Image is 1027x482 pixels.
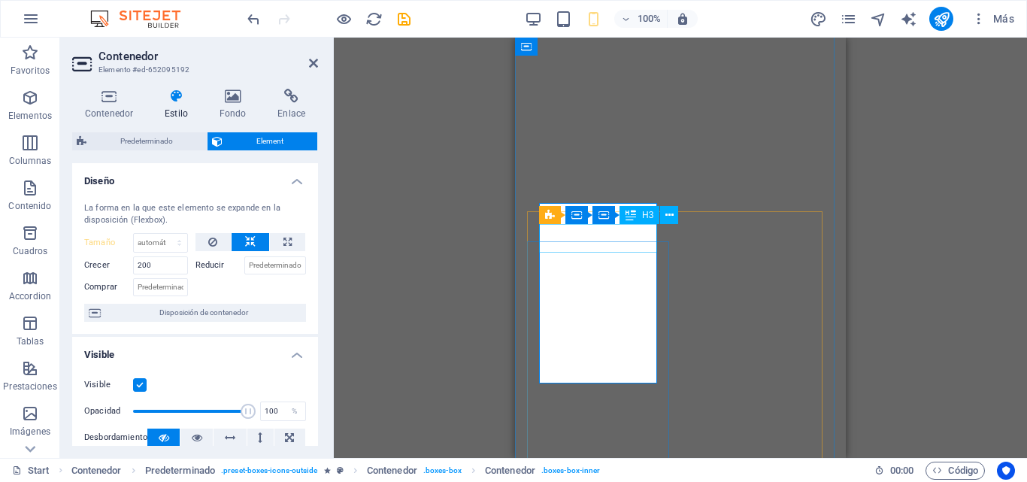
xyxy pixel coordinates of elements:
[395,11,413,28] i: Guardar (Ctrl+S)
[84,256,133,274] label: Crecer
[870,11,887,28] i: Navegador
[91,132,202,150] span: Predeterminado
[84,304,306,322] button: Disposición de contenedor
[9,290,51,302] p: Accordion
[367,462,417,480] span: Haz clic para seleccionar y doble clic para editar
[324,466,331,474] i: El elemento contiene una animación
[423,462,462,480] span: . boxes-box
[84,238,133,247] label: Tamaño
[874,462,914,480] h6: Tiempo de la sesión
[337,466,344,474] i: Este elemento es un preajuste personalizable
[899,10,917,28] button: text_generator
[8,200,51,212] p: Contenido
[13,245,48,257] p: Cuadros
[8,110,52,122] p: Elementos
[208,132,317,150] button: Element
[3,380,56,393] p: Prestaciones
[901,465,903,476] span: :
[84,278,133,296] label: Comprar
[72,132,207,150] button: Predeterminado
[133,278,188,296] input: Predeterminado
[221,462,318,480] span: . preset-boxes-icons-outside
[207,89,265,120] h4: Fondo
[614,10,668,28] button: 100%
[244,256,307,274] input: Predeterminado
[932,462,978,480] span: Código
[642,211,653,220] span: H3
[840,11,857,28] i: Páginas (Ctrl+Alt+S)
[227,132,313,150] span: Element
[810,11,827,28] i: Diseño (Ctrl+Alt+Y)
[869,10,887,28] button: navigator
[86,10,199,28] img: Editor Logo
[72,89,152,120] h4: Contenedor
[98,63,288,77] h3: Elemento #ed-652095192
[71,462,601,480] nav: breadcrumb
[195,256,244,274] label: Reducir
[12,462,50,480] a: Haz clic para cancelar la selección y doble clic para abrir páginas
[152,89,207,120] h4: Estilo
[929,7,953,31] button: publish
[71,462,122,480] span: Haz clic para seleccionar y doble clic para editar
[11,65,50,77] p: Favoritos
[900,11,917,28] i: AI Writer
[926,462,985,480] button: Código
[890,462,913,480] span: 00 00
[933,11,950,28] i: Publicar
[395,10,413,28] button: save
[541,462,601,480] span: . boxes-box-inner
[84,429,147,447] label: Desbordamiento
[133,256,188,274] input: Predeterminado
[365,10,383,28] button: reload
[265,89,318,120] h4: Enlace
[965,7,1020,31] button: Más
[145,462,215,480] span: Haz clic para seleccionar y doble clic para editar
[10,426,50,438] p: Imágenes
[244,10,262,28] button: undo
[17,335,44,347] p: Tablas
[637,10,661,28] h6: 100%
[245,11,262,28] i: Deshacer: Cambiar transformación (Ctrl+Z)
[72,163,318,190] h4: Diseño
[98,50,318,63] h2: Contenedor
[84,376,133,394] label: Visible
[485,462,535,480] span: Haz clic para seleccionar y doble clic para editar
[84,202,306,227] div: La forma en la que este elemento se expande en la disposición (Flexbox).
[839,10,857,28] button: pages
[809,10,827,28] button: design
[997,462,1015,480] button: Usercentrics
[284,402,305,420] div: %
[9,155,52,167] p: Columnas
[971,11,1014,26] span: Más
[84,407,133,415] label: Opacidad
[72,337,318,364] h4: Visible
[105,304,301,322] span: Disposición de contenedor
